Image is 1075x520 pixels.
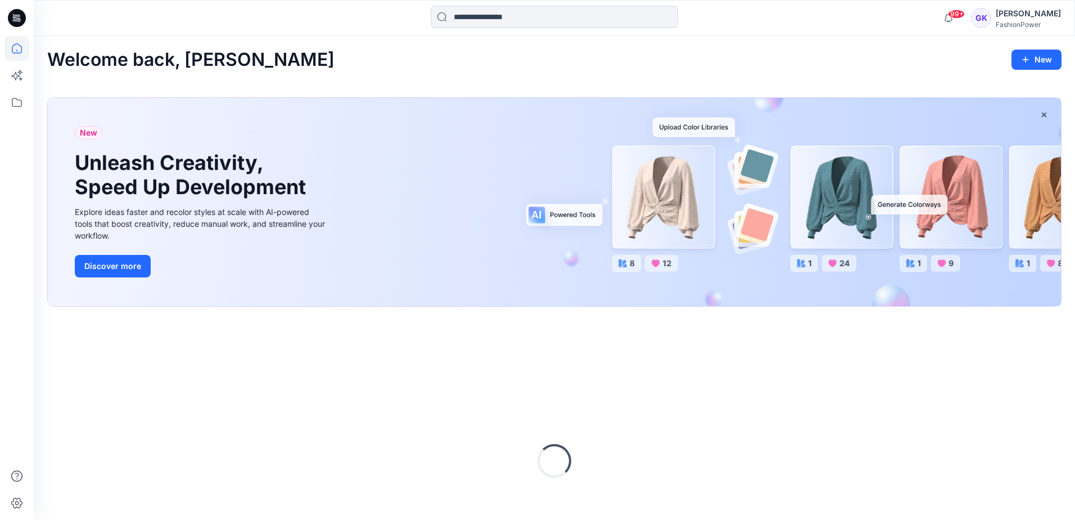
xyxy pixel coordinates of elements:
[80,126,97,140] span: New
[75,255,151,277] button: Discover more
[75,151,311,199] h1: Unleash Creativity, Speed Up Development
[75,255,328,277] a: Discover more
[47,50,335,70] h2: Welcome back, [PERSON_NAME]
[948,10,965,19] span: 99+
[996,20,1061,29] div: FashionPower
[971,8,991,28] div: GK
[1011,50,1062,70] button: New
[75,206,328,241] div: Explore ideas faster and recolor styles at scale with AI-powered tools that boost creativity, red...
[996,7,1061,20] div: [PERSON_NAME]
